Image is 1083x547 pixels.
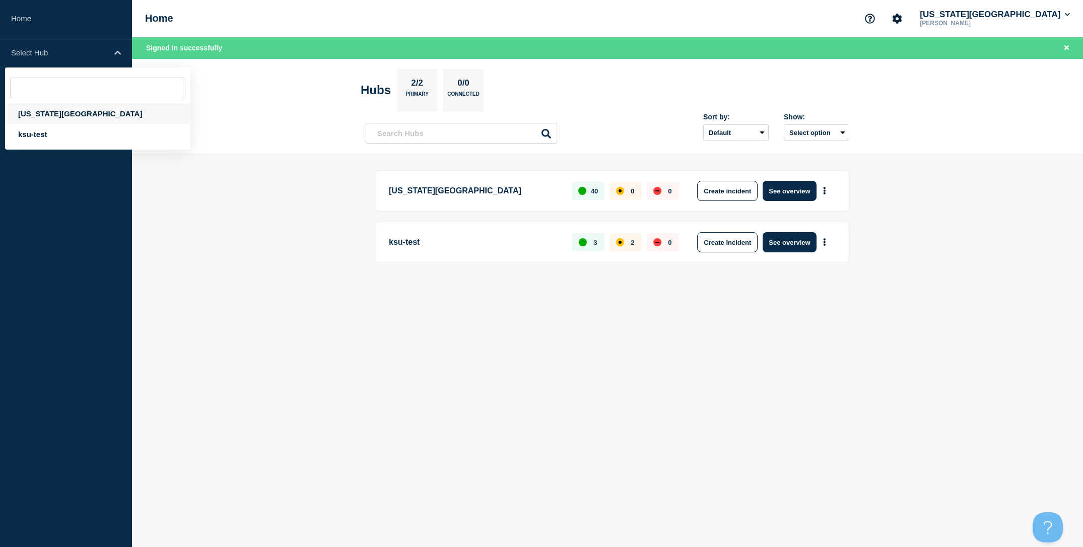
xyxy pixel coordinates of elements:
p: 0 [668,239,671,246]
p: Connected [447,91,479,102]
div: Sort by: [703,113,769,121]
span: Signed in successfully [146,44,222,52]
p: 0 [631,187,634,195]
p: 2/2 [408,78,427,91]
div: Show: [784,113,849,121]
p: ksu-test [389,232,561,252]
p: [PERSON_NAME] [918,20,1023,27]
button: See overview [763,181,816,201]
p: 0 [668,187,671,195]
button: Create incident [697,232,758,252]
iframe: Help Scout Beacon - Open [1033,512,1063,542]
h1: Home [145,13,173,24]
button: Select option [784,124,849,141]
button: More actions [818,182,831,200]
p: 0/0 [454,78,473,91]
p: Primary [405,91,429,102]
div: ksu-test [5,124,190,145]
div: affected [616,187,624,195]
div: affected [616,238,624,246]
p: 2 [631,239,634,246]
select: Sort by [703,124,769,141]
div: up [579,238,587,246]
input: Search Hubs [366,123,557,144]
p: 3 [593,239,597,246]
div: [US_STATE][GEOGRAPHIC_DATA] [5,103,190,124]
div: down [653,187,661,195]
h2: Hubs [361,83,391,97]
button: [US_STATE][GEOGRAPHIC_DATA] [918,10,1072,20]
button: Close banner [1060,42,1073,54]
p: [US_STATE][GEOGRAPHIC_DATA] [389,181,561,201]
button: Account settings [887,8,908,29]
div: down [653,238,661,246]
button: Support [859,8,881,29]
button: Create incident [697,181,758,201]
button: More actions [818,233,831,252]
p: Select Hub [11,48,108,57]
div: up [578,187,586,195]
p: 40 [591,187,598,195]
button: See overview [763,232,816,252]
